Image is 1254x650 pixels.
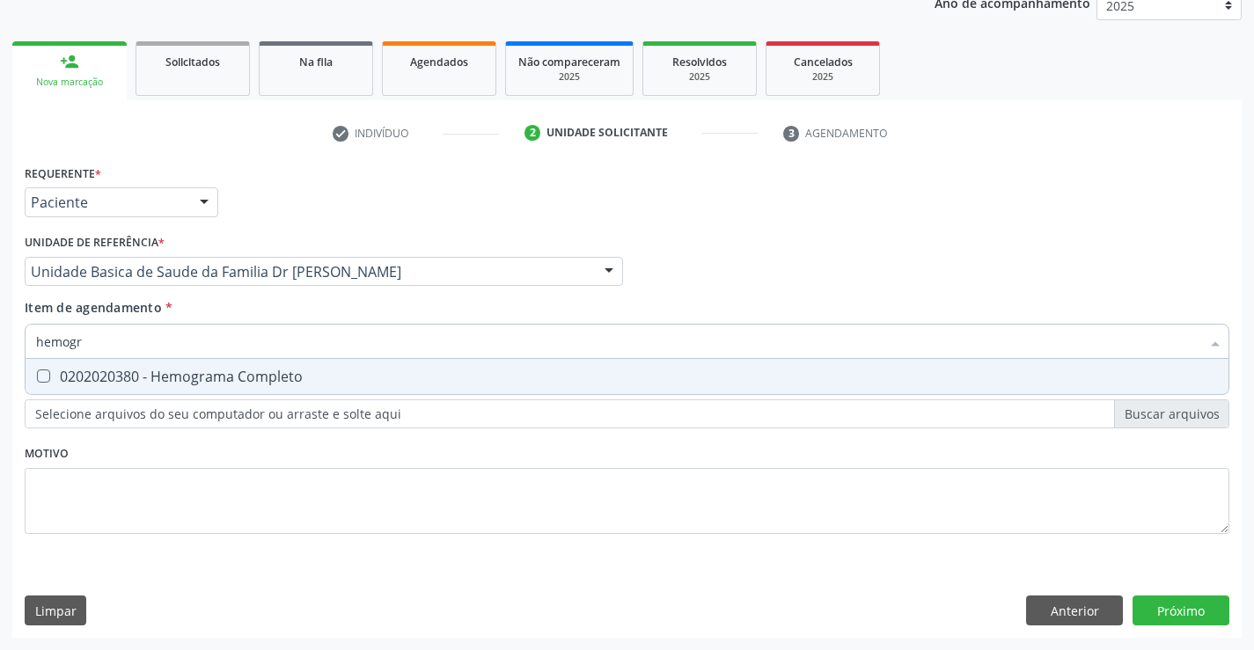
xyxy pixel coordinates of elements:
span: Agendados [410,55,468,69]
span: Resolvidos [672,55,727,69]
div: Unidade solicitante [546,125,668,141]
div: 2025 [656,70,744,84]
span: Item de agendamento [25,299,162,316]
span: Solicitados [165,55,220,69]
span: Na fila [299,55,333,69]
label: Requerente [25,160,101,187]
div: 2 [524,125,540,141]
div: 0202020380 - Hemograma Completo [36,369,1218,383]
div: Nova marcação [25,76,114,89]
div: 2025 [518,70,620,84]
div: 2025 [779,70,867,84]
span: Não compareceram [518,55,620,69]
input: Buscar por procedimentos [36,324,1200,359]
label: Motivo [25,441,69,468]
button: Anterior [1026,595,1123,625]
span: Paciente [31,194,182,211]
span: Cancelados [794,55,853,69]
label: Unidade de referência [25,230,165,257]
span: Unidade Basica de Saude da Familia Dr [PERSON_NAME] [31,263,587,281]
button: Próximo [1133,595,1229,625]
div: person_add [60,52,79,71]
